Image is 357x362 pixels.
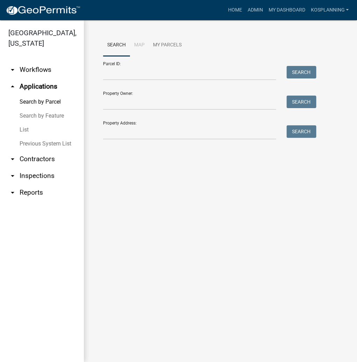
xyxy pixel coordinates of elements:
[286,66,316,78] button: Search
[103,34,130,56] a: Search
[8,155,17,163] i: arrow_drop_down
[8,188,17,197] i: arrow_drop_down
[265,3,308,17] a: My Dashboard
[286,96,316,108] button: Search
[308,3,351,17] a: kosplanning
[225,3,245,17] a: Home
[245,3,265,17] a: Admin
[8,82,17,91] i: arrow_drop_up
[286,125,316,138] button: Search
[8,172,17,180] i: arrow_drop_down
[8,66,17,74] i: arrow_drop_down
[149,34,186,56] a: My Parcels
